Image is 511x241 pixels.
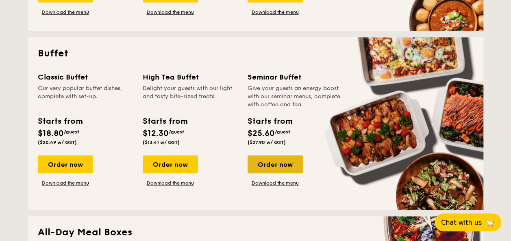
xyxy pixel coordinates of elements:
div: Order now [143,155,198,173]
div: Starts from [143,115,187,127]
div: Order now [248,155,303,173]
div: Delight your guests with our light and tasty bite-sized treats. [143,84,238,109]
div: Our very popular buffet dishes, complete with set-up. [38,84,133,109]
h2: All-Day Meal Boxes [38,226,474,239]
div: Give your guests an energy boost with our seminar menus, complete with coffee and tea. [248,84,343,109]
div: Order now [38,155,93,173]
span: ($13.41 w/ GST) [143,140,180,145]
span: ($20.49 w/ GST) [38,140,77,145]
button: Chat with us🦙 [435,213,501,231]
a: Download the menu [143,180,198,186]
span: ($27.90 w/ GST) [248,140,286,145]
div: Starts from [38,115,82,127]
span: 🦙 [485,218,495,227]
a: Download the menu [38,180,93,186]
span: /guest [275,129,290,135]
div: Classic Buffet [38,71,133,83]
span: $12.30 [143,129,169,138]
a: Download the menu [143,9,198,15]
h2: Buffet [38,47,474,60]
span: Chat with us [441,219,482,226]
div: High Tea Buffet [143,71,238,83]
div: Seminar Buffet [248,71,343,83]
span: /guest [169,129,184,135]
a: Download the menu [248,180,303,186]
span: $25.60 [248,129,275,138]
a: Download the menu [248,9,303,15]
a: Download the menu [38,9,93,15]
span: $18.80 [38,129,64,138]
div: Starts from [248,115,292,127]
span: /guest [64,129,79,135]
